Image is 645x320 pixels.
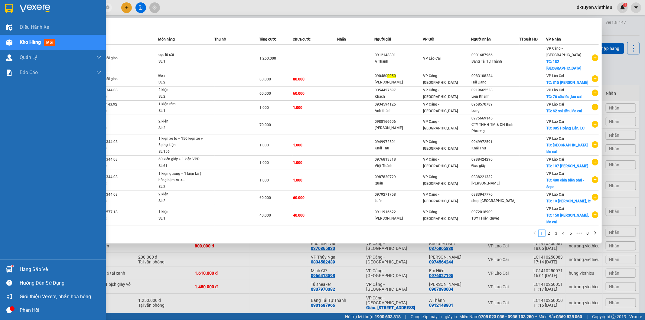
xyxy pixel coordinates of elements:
[575,230,584,237] span: •••
[20,39,41,45] span: Kho hàng
[471,163,519,169] div: Đức giấy
[471,93,519,100] div: Liên Khanh
[546,80,588,85] span: TC: 315 [PERSON_NAME]
[26,33,52,43] strong: TĐ chuyển phát:
[6,307,12,313] span: message
[293,91,305,96] span: 60.000
[546,164,588,168] span: TC: 107 [PERSON_NAME]
[293,77,305,81] span: 80.000
[158,198,204,204] div: SL: 2
[96,70,101,75] span: down
[158,52,204,58] div: cục lô sắt
[375,93,422,100] div: Khách
[375,52,422,58] div: 0912148801
[158,156,204,163] div: 60 kiện giấy + 1 kiện VPP
[259,178,269,182] span: 1.000
[20,69,38,76] span: Báo cáo
[546,88,564,92] span: VP Lào Cai
[259,213,271,217] span: 40.000
[158,209,204,215] div: 1 kiện
[592,121,598,128] span: plus-circle
[158,191,204,198] div: 2 kiện
[471,122,519,134] div: CTY TNHH TM & CN Bình Phương
[20,23,49,31] span: Điều hành xe
[520,37,538,41] span: TT xuất HĐ
[293,178,302,182] span: 1.000
[293,106,302,110] span: 1.000
[293,143,302,147] span: 1.000
[337,37,346,41] span: Nhãn
[546,230,553,237] li: 2
[6,266,12,273] img: warehouse-icon
[423,157,458,168] span: VP Cảng - [GEOGRAPHIC_DATA]
[592,194,598,201] span: plus-circle
[375,101,422,108] div: 0934594125
[11,265,13,267] sup: 1
[546,46,581,57] span: VP Cảng - [GEOGRAPHIC_DATA]
[575,230,584,237] li: Next 5 Pages
[20,265,101,274] div: Hàng sắp về
[591,230,599,237] li: Next Page
[20,306,101,315] div: Phản hồi
[85,55,131,62] div: Chưa điều phối giao
[471,87,519,93] div: 0919665538
[471,79,519,86] div: Hải Đăng
[546,157,564,162] span: VP Lào Cai
[375,180,422,187] div: Quân
[20,279,101,288] div: Hướng dẫn sử dụng
[158,79,204,86] div: SL: 2
[546,213,589,224] span: TC: 150 [PERSON_NAME], lào cai
[553,230,560,237] li: 3
[423,192,458,203] span: VP Cảng - [GEOGRAPHIC_DATA]
[375,58,422,65] div: A Thành
[423,119,458,130] span: VP Cảng - [GEOGRAPHIC_DATA]
[106,5,109,9] span: close-circle
[546,74,564,78] span: VP Lào Cai
[546,102,564,106] span: VP Lào Cai
[593,231,597,235] span: right
[471,145,519,152] div: Khải Thu
[546,230,552,237] a: 2
[423,56,441,60] span: VP Lào Cai
[546,192,564,197] span: VP Lào Cai
[96,55,101,60] span: down
[546,143,588,154] span: TC: [GEOGRAPHIC_DATA] lào cai
[2,18,25,41] img: logo
[158,118,204,125] div: 2 kiện
[44,39,55,46] span: mới
[546,207,564,211] span: VP Lào Cai
[158,136,204,149] div: 1 kiện xe to + 150 kiện xe + 5 phụ kiện
[158,101,204,108] div: 1 kiện rèm
[158,108,204,114] div: SL: 1
[59,35,95,41] span: LC1410250050
[259,161,269,165] span: 1.000
[6,280,12,286] span: question-circle
[259,143,269,147] span: 1.000
[592,211,598,218] span: plus-circle
[471,37,491,41] span: Người nhận
[158,58,204,65] div: SL: 1
[546,171,564,176] span: VP Lào Cai
[375,191,422,198] div: 0979271758
[592,75,598,82] span: plus-circle
[259,37,276,41] span: Tổng cước
[423,175,458,186] span: VP Cảng - [GEOGRAPHIC_DATA]
[375,174,422,180] div: 0987820729
[375,139,422,145] div: 0949972591
[5,4,13,13] img: logo-vxr
[533,231,536,235] span: left
[591,230,599,237] button: right
[6,70,12,76] img: solution-icon
[592,176,598,183] span: plus-circle
[387,74,396,78] span: 0050
[375,108,422,114] div: Anh thành
[375,119,422,125] div: 0988166606
[471,73,519,79] div: 0983108234
[259,106,269,110] span: 1.000
[20,293,91,300] span: Giới thiệu Vexere, nhận hoa hồng
[293,161,302,165] span: 1.000
[546,60,581,70] span: TC: 182 [GEOGRAPHIC_DATA]
[215,37,226,41] span: Thu hộ
[158,87,204,93] div: 2 kiện
[471,52,519,58] div: 0901687966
